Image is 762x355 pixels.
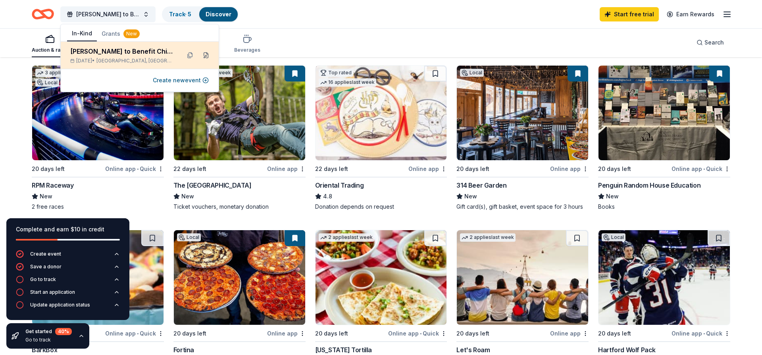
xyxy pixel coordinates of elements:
[703,166,705,172] span: •
[598,203,730,211] div: Books
[703,330,705,337] span: •
[32,65,164,211] a: Image for RPM Raceway3 applieslast weekLocal20 days leftOnline app•QuickRPM RacewayNew2 free races
[234,47,260,53] div: Beverages
[67,26,97,41] button: In-Kind
[30,289,75,295] div: Start an application
[105,164,164,174] div: Online app Quick
[32,180,74,190] div: RPM Raceway
[672,164,730,174] div: Online app Quick
[315,164,348,174] div: 22 days left
[323,192,332,201] span: 4.8
[464,192,477,201] span: New
[25,337,72,343] div: Go to track
[662,7,719,21] a: Earn Rewards
[316,230,447,325] img: Image for California Tortilla
[137,166,139,172] span: •
[97,27,144,41] button: Grants
[456,203,589,211] div: Gift card(s), gift basket, event space for 3 hours
[169,11,191,17] a: Track· 5
[234,31,260,57] button: Beverages
[598,164,631,174] div: 20 days left
[420,330,421,337] span: •
[60,6,156,22] button: [PERSON_NAME] to Benefit Chief [PERSON_NAME]
[316,66,447,160] img: Image for Oriental Trading
[267,328,306,338] div: Online app
[460,233,516,242] div: 2 applies last week
[30,251,61,257] div: Create event
[16,225,120,234] div: Complete and earn $10 in credit
[456,65,589,211] a: Image for 314 Beer GardenLocal20 days leftOnline app314 Beer GardenNewGift card(s), gift basket, ...
[173,164,206,174] div: 22 days left
[598,329,631,338] div: 20 days left
[408,164,447,174] div: Online app
[704,38,724,47] span: Search
[598,180,700,190] div: Penguin Random House Education
[173,329,206,338] div: 20 days left
[550,328,589,338] div: Online app
[123,29,140,38] div: New
[315,203,447,211] div: Donation depends on request
[153,76,209,85] button: Create newevent
[690,35,730,50] button: Search
[456,345,490,355] div: Let's Roam
[456,164,489,174] div: 20 days left
[315,345,372,355] div: [US_STATE] Tortilla
[162,6,239,22] button: Track· 5Discover
[173,203,306,211] div: Ticket vouchers, monetary donation
[600,7,659,21] a: Start free trial
[319,233,374,242] div: 2 applies last week
[606,192,619,201] span: New
[319,78,376,87] div: 16 applies last week
[30,264,62,270] div: Save a donor
[16,250,120,263] button: Create event
[267,164,306,174] div: Online app
[456,329,489,338] div: 20 days left
[173,180,252,190] div: The [GEOGRAPHIC_DATA]
[598,345,656,355] div: Hartford Wolf Pack
[174,230,305,325] img: Image for Fortina
[181,192,194,201] span: New
[76,10,140,19] span: [PERSON_NAME] to Benefit Chief [PERSON_NAME]
[16,301,120,314] button: Update application status
[460,69,484,77] div: Local
[173,65,306,211] a: Image for The Adventure Park3 applieslast week22 days leftOnline appThe [GEOGRAPHIC_DATA]NewTicke...
[16,263,120,275] button: Save a donor
[319,69,353,77] div: Top rated
[598,230,730,325] img: Image for Hartford Wolf Pack
[137,330,139,337] span: •
[35,79,59,87] div: Local
[40,192,52,201] span: New
[177,233,201,241] div: Local
[206,11,231,17] a: Discover
[32,5,54,23] a: Home
[456,180,506,190] div: 314 Beer Garden
[96,58,174,64] span: [GEOGRAPHIC_DATA], [GEOGRAPHIC_DATA]
[70,47,174,56] div: [PERSON_NAME] to Benefit Chief [PERSON_NAME]
[550,164,589,174] div: Online app
[174,66,305,160] img: Image for The Adventure Park
[315,65,447,211] a: Image for Oriental TradingTop rated16 applieslast week22 days leftOnline appOriental Trading4.8Do...
[32,203,164,211] div: 2 free races
[315,180,364,190] div: Oriental Trading
[30,276,56,283] div: Go to track
[32,164,65,174] div: 20 days left
[173,345,194,355] div: Fortina
[32,47,68,53] div: Auction & raffle
[315,329,348,338] div: 20 days left
[55,328,72,335] div: 40 %
[32,31,68,57] button: Auction & raffle
[32,66,164,160] img: Image for RPM Raceway
[672,328,730,338] div: Online app Quick
[16,288,120,301] button: Start an application
[70,58,174,64] div: [DATE] •
[16,275,120,288] button: Go to track
[457,230,588,325] img: Image for Let's Roam
[35,69,91,77] div: 3 applies last week
[598,65,730,211] a: Image for Penguin Random House Education20 days leftOnline app•QuickPenguin Random House Educatio...
[388,328,447,338] div: Online app Quick
[30,302,90,308] div: Update application status
[598,66,730,160] img: Image for Penguin Random House Education
[457,66,588,160] img: Image for 314 Beer Garden
[602,233,625,241] div: Local
[25,328,72,335] div: Get started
